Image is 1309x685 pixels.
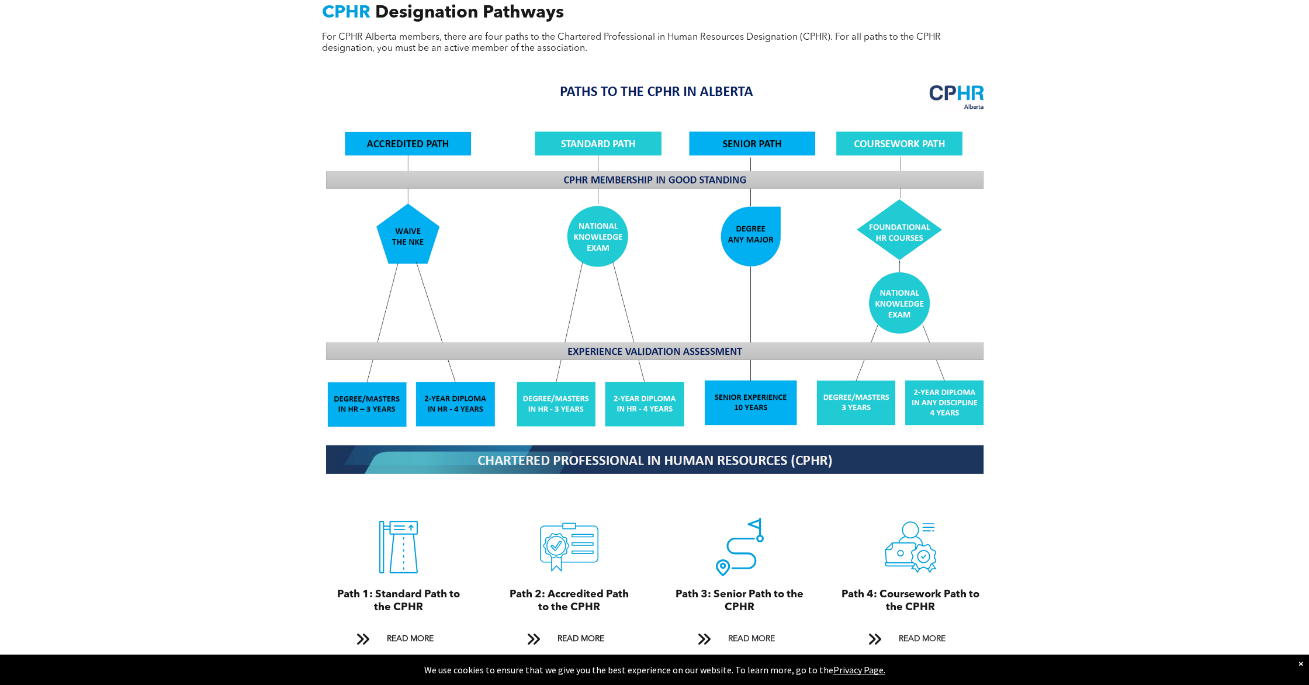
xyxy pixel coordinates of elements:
a: READ MORE [519,628,619,650]
a: Privacy Page. [833,664,885,676]
a: READ MORE [860,628,961,650]
img: A diagram of paths to the cphr in alberta [316,75,993,482]
span: READ MORE [895,628,950,650]
span: READ MORE [383,628,438,650]
span: Path 1: Standard Path to the CPHR [337,589,460,613]
a: READ MORE [690,628,790,650]
span: READ MORE [724,628,779,650]
span: Designation Pathways [375,4,564,22]
a: READ MORE [348,628,449,650]
div: Dismiss notification [1298,658,1303,669]
span: READ MORE [553,628,608,650]
span: Path 4: Coursework Path to the CPHR [841,589,979,613]
span: Path 3: Senior Path to the CPHR [676,589,804,613]
span: Path 2: Accredited Path to the CPHR [510,589,629,613]
span: For CPHR Alberta members, there are four paths to the Chartered Professional in Human Resources D... [322,33,941,53]
span: CPHR [322,4,370,22]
